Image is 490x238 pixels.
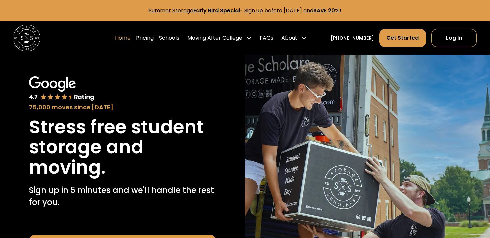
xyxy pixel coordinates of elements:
a: FAQs [260,29,273,47]
a: home [13,25,40,51]
a: [PHONE_NUMBER] [331,35,374,42]
div: Moving After College [185,29,254,47]
a: Schools [159,29,179,47]
div: Moving After College [187,34,242,42]
img: Storage Scholars main logo [13,25,40,51]
a: Get Started [379,29,426,47]
strong: Early Bird Special [193,7,240,14]
a: Pricing [136,29,154,47]
p: Sign up in 5 minutes and we'll handle the rest for you. [29,184,216,208]
h1: Stress free student storage and moving. [29,117,216,178]
img: Google 4.7 star rating [29,76,95,101]
div: 75,000 moves since [DATE] [29,103,216,112]
div: About [279,29,309,47]
a: Summer StorageEarly Bird Special- Sign up before [DATE] andSAVE 20%! [149,7,341,14]
strong: SAVE 20%! [313,7,341,14]
div: About [281,34,297,42]
a: Log In [431,29,477,47]
a: Home [115,29,131,47]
